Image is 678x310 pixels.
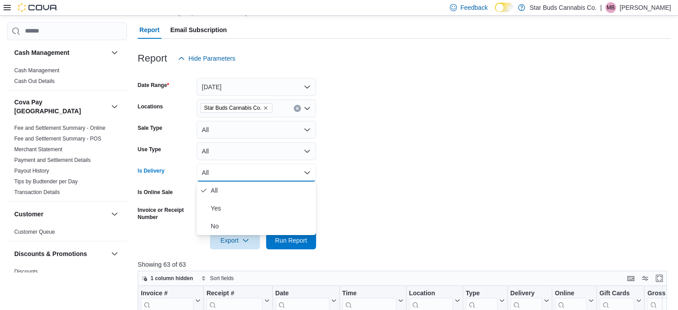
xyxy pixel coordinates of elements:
button: All [197,142,316,160]
span: Email Subscription [170,21,227,39]
div: Date [275,289,329,298]
label: Use Type [138,146,161,153]
div: Customer [7,227,127,241]
label: Is Online Sale [138,189,173,196]
button: All [197,121,316,139]
span: MB [607,2,615,13]
div: Michael Bencic [605,2,616,13]
span: Merchant Statement [14,146,62,153]
span: No [211,221,312,231]
button: Cash Management [109,47,120,58]
label: Date Range [138,82,169,89]
div: Invoice # [141,289,193,298]
span: Tips by Budtender per Day [14,178,78,185]
a: Discounts [14,269,38,275]
span: Run Report [275,236,307,245]
button: Customer [14,210,107,219]
button: All [197,164,316,182]
span: Sort fields [210,275,234,282]
a: Tips by Budtender per Day [14,178,78,185]
span: Report [140,21,160,39]
button: Discounts & Promotions [109,248,120,259]
span: Customer Queue [14,228,55,236]
div: Discounts & Promotions [7,266,127,302]
div: Select listbox [197,182,316,235]
span: 1 column hidden [151,275,193,282]
button: Cova Pay [GEOGRAPHIC_DATA] [14,98,107,116]
a: Cash Out Details [14,78,55,84]
label: Sale Type [138,124,162,132]
a: Cash Management [14,67,59,74]
img: Cova [18,3,58,12]
a: Fee and Settlement Summary - POS [14,136,101,142]
button: Cash Management [14,48,107,57]
a: Customer Queue [14,229,55,235]
span: All [211,185,312,196]
a: Payout History [14,168,49,174]
a: Payment and Settlement Details [14,157,90,163]
button: Export [210,231,260,249]
button: Open list of options [304,105,311,112]
input: Dark Mode [495,3,514,12]
a: Merchant Statement [14,146,62,153]
h3: Discounts & Promotions [14,249,87,258]
span: Payment and Settlement Details [14,157,90,164]
span: Star Buds Cannabis Co. [204,103,262,112]
span: Feedback [460,3,488,12]
div: Online [555,289,586,298]
p: Showing 63 of 63 [138,260,672,269]
h3: Cash Management [14,48,70,57]
a: Fee and Settlement Summary - Online [14,125,106,131]
span: Export [215,231,255,249]
button: Remove Star Buds Cannabis Co. from selection in this group [263,105,268,111]
button: Keyboard shortcuts [625,273,636,284]
label: Locations [138,103,163,110]
button: Enter fullscreen [654,273,665,284]
h3: Report [138,53,167,64]
span: Transaction Details [14,189,60,196]
h3: Customer [14,210,43,219]
div: Gift Cards [599,289,634,298]
div: Delivery [510,289,542,298]
button: Cova Pay [GEOGRAPHIC_DATA] [109,101,120,112]
button: 1 column hidden [138,273,197,284]
div: Time [342,289,396,298]
button: Clear input [294,105,301,112]
button: Customer [109,209,120,219]
div: Receipt # [206,289,262,298]
button: [DATE] [197,78,316,96]
button: Run Report [266,231,316,249]
a: Transaction Details [14,189,60,195]
span: Hide Parameters [189,54,235,63]
button: Display options [640,273,650,284]
p: Star Buds Cannabis Co. [530,2,596,13]
span: Yes [211,203,312,214]
button: Sort fields [197,273,237,284]
p: [PERSON_NAME] [620,2,671,13]
button: Hide Parameters [174,50,239,67]
span: Cash Out Details [14,78,55,85]
button: Discounts & Promotions [14,249,107,258]
label: Invoice or Receipt Number [138,207,193,221]
p: | [600,2,602,13]
span: Fee and Settlement Summary - Online [14,124,106,132]
div: Location [409,289,452,298]
div: Cova Pay [GEOGRAPHIC_DATA] [7,123,127,201]
div: Type [465,289,497,298]
label: Is Delivery [138,167,164,174]
span: Star Buds Cannabis Co. [200,103,273,113]
span: Payout History [14,167,49,174]
div: Cash Management [7,65,127,90]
